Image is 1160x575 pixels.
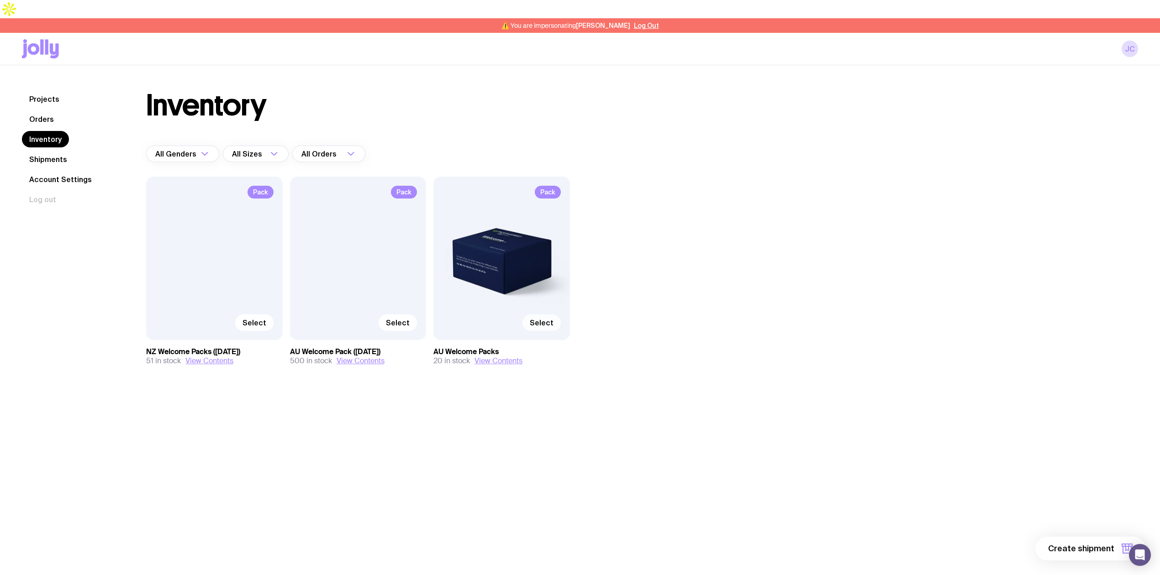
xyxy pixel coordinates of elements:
[146,91,266,120] h1: Inventory
[1122,41,1138,57] a: JC
[146,146,219,162] div: Search for option
[433,356,470,366] span: 20 in stock
[185,356,233,366] button: View Contents
[22,131,69,147] a: Inventory
[22,171,99,188] a: Account Settings
[1035,537,1145,560] button: Create shipment
[146,356,181,366] span: 51 in stock
[22,91,67,107] a: Projects
[501,22,630,29] span: ⚠️ You are impersonating
[1048,543,1114,554] span: Create shipment
[338,146,344,162] input: Search for option
[223,146,289,162] div: Search for option
[337,356,385,366] button: View Contents
[22,191,63,208] button: Log out
[22,151,74,167] a: Shipments
[1129,544,1151,566] div: Open Intercom Messenger
[146,347,283,356] h3: NZ Welcome Packs ([DATE])
[634,22,659,29] button: Log Out
[22,111,61,127] a: Orders
[386,318,410,327] span: Select
[243,318,266,327] span: Select
[155,146,198,162] span: All Genders
[475,356,522,366] button: View Contents
[301,146,338,162] span: All Orders
[391,186,417,199] span: Pack
[290,347,427,356] h3: AU Welcome Pack ([DATE])
[232,146,264,162] span: All Sizes
[535,186,561,199] span: Pack
[290,356,332,366] span: 500 in stock
[292,146,365,162] div: Search for option
[248,186,274,199] span: Pack
[530,318,554,327] span: Select
[576,22,630,29] span: [PERSON_NAME]
[264,146,268,162] input: Search for option
[433,347,570,356] h3: AU Welcome Packs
